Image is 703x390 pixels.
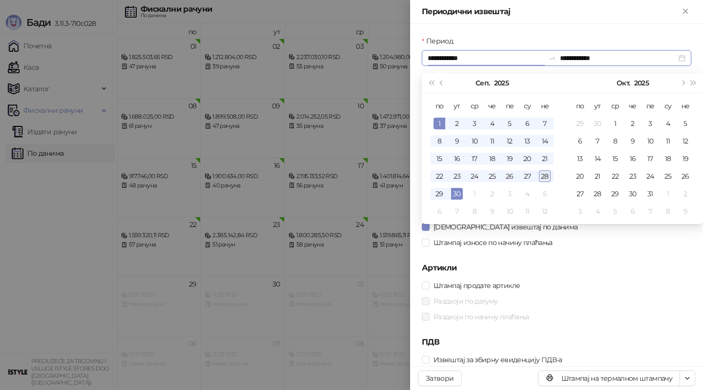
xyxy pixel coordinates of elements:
[448,97,466,115] th: ут
[606,167,624,185] td: 2025-10-22
[680,205,691,217] div: 9
[494,73,509,93] button: Изабери годину
[451,135,463,147] div: 9
[448,167,466,185] td: 2025-09-23
[466,150,483,167] td: 2025-09-17
[430,222,581,232] span: [DEMOGRAPHIC_DATA] извештај по данима
[609,118,621,129] div: 1
[677,115,694,132] td: 2025-10-05
[486,170,498,182] div: 25
[501,203,518,220] td: 2025-10-10
[451,118,463,129] div: 2
[521,188,533,200] div: 4
[539,135,551,147] div: 14
[548,54,556,62] span: to
[466,167,483,185] td: 2025-09-24
[589,167,606,185] td: 2025-10-21
[662,118,674,129] div: 4
[504,170,516,182] div: 26
[606,185,624,203] td: 2025-10-29
[641,132,659,150] td: 2025-10-10
[574,118,586,129] div: 29
[677,97,694,115] th: не
[659,167,677,185] td: 2025-10-25
[624,132,641,150] td: 2025-10-09
[606,115,624,132] td: 2025-10-01
[574,153,586,164] div: 13
[436,73,447,93] button: Претходни месец (PageUp)
[680,135,691,147] div: 12
[677,203,694,220] td: 2025-11-09
[641,185,659,203] td: 2025-10-31
[548,54,556,62] span: swap-right
[662,135,674,147] div: 11
[609,153,621,164] div: 15
[592,170,603,182] div: 21
[434,135,445,147] div: 8
[448,115,466,132] td: 2025-09-02
[609,188,621,200] div: 29
[521,153,533,164] div: 20
[422,262,691,274] h5: Артикли
[518,203,536,220] td: 2025-10-11
[627,188,639,200] div: 30
[644,135,656,147] div: 10
[644,153,656,164] div: 17
[662,153,674,164] div: 18
[418,370,462,386] button: Затвори
[430,296,501,307] span: Раздвоји по датуму
[536,150,554,167] td: 2025-09-21
[504,153,516,164] div: 19
[501,97,518,115] th: пе
[466,203,483,220] td: 2025-10-08
[486,153,498,164] div: 18
[571,97,589,115] th: по
[677,150,694,167] td: 2025-10-19
[431,203,448,220] td: 2025-10-06
[606,203,624,220] td: 2025-11-05
[574,205,586,217] div: 3
[483,185,501,203] td: 2025-10-02
[486,135,498,147] div: 11
[624,97,641,115] th: че
[483,115,501,132] td: 2025-09-04
[589,150,606,167] td: 2025-10-14
[592,188,603,200] div: 28
[609,205,621,217] div: 5
[627,135,639,147] div: 9
[536,132,554,150] td: 2025-09-14
[501,115,518,132] td: 2025-09-05
[609,135,621,147] div: 8
[677,167,694,185] td: 2025-10-26
[536,185,554,203] td: 2025-10-05
[662,170,674,182] div: 25
[431,167,448,185] td: 2025-09-22
[504,135,516,147] div: 12
[634,73,649,93] button: Изабери годину
[641,167,659,185] td: 2025-10-24
[466,185,483,203] td: 2025-10-01
[536,97,554,115] th: не
[483,150,501,167] td: 2025-09-18
[659,185,677,203] td: 2025-11-01
[483,132,501,150] td: 2025-09-11
[538,370,680,386] button: Штампај на термалном штампачу
[677,132,694,150] td: 2025-10-12
[486,205,498,217] div: 9
[571,167,589,185] td: 2025-10-20
[448,203,466,220] td: 2025-10-07
[469,135,480,147] div: 10
[483,167,501,185] td: 2025-09-25
[589,132,606,150] td: 2025-10-07
[430,354,566,365] span: Извештај за збирну евиденцију ПДВ-а
[680,6,691,18] button: Close
[501,167,518,185] td: 2025-09-26
[430,280,524,291] span: Штампај продате артикле
[606,132,624,150] td: 2025-10-08
[434,205,445,217] div: 6
[539,118,551,129] div: 7
[469,153,480,164] div: 17
[571,115,589,132] td: 2025-09-29
[539,188,551,200] div: 5
[451,153,463,164] div: 16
